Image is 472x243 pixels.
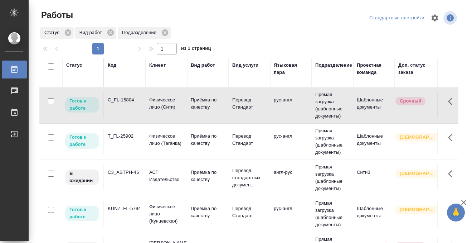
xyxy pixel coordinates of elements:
p: Срочный [400,97,421,105]
span: Посмотреть информацию [443,11,458,25]
span: из 1 страниц [181,44,211,54]
p: Готов к работе [69,97,95,112]
p: Статус [44,29,62,36]
div: Проектная команда [357,62,391,76]
td: Прямая загрузка (шаблонные документы) [312,160,353,196]
div: Статус [66,62,82,69]
p: В ожидании [69,170,95,184]
div: split button [368,13,426,24]
div: Код [108,62,116,69]
div: Исполнитель назначен, приступать к работе пока рано [64,169,100,186]
td: рус-англ [270,201,312,227]
div: Подразделение [118,27,171,39]
p: Физическое лицо (Кунцевская) [149,203,184,225]
p: Перевод стандартных докумен... [232,167,267,189]
p: Готов к работе [69,134,95,148]
p: [DEMOGRAPHIC_DATA] [400,170,435,177]
td: рус-англ [270,93,312,118]
p: Перевод Стандарт [232,133,267,147]
div: Статус [40,27,74,39]
p: [DEMOGRAPHIC_DATA] [400,134,435,141]
button: 🙏 [447,204,465,221]
span: 🙏 [450,205,462,220]
td: Сити3 [353,165,395,190]
p: [DEMOGRAPHIC_DATA] [400,206,435,213]
p: Приёмка по качеству [191,133,225,147]
div: Языковая пара [274,62,308,76]
div: Исполнитель может приступить к работе [64,96,100,113]
p: Физическое лицо (Сити) [149,96,184,111]
td: Прямая загрузка (шаблонные документы) [312,124,353,159]
td: англ-рус [270,165,312,190]
p: Приёмка по качеству [191,96,225,111]
button: Здесь прячутся важные кнопки [444,201,461,219]
span: Настроить таблицу [426,9,443,27]
p: Вид работ [79,29,104,36]
p: Физическое лицо (Таганка) [149,133,184,147]
div: Вид работ [191,62,215,69]
div: Вид работ [75,27,116,39]
span: Работы [39,9,73,21]
p: Готов к работе [69,206,95,220]
td: рус-англ [270,129,312,154]
td: Прямая загрузка (шаблонные документы) [312,196,353,232]
div: Подразделение [315,62,352,69]
button: Здесь прячутся важные кнопки [444,165,461,182]
td: Шаблонные документы [353,129,395,154]
div: C_FL-15804 [108,96,142,104]
td: Шаблонные документы [353,93,395,118]
p: Приёмка по качеству [191,205,225,219]
div: T_FL-25902 [108,133,142,140]
div: Исполнитель может приступить к работе [64,205,100,222]
div: Доп. статус заказа [398,62,436,76]
div: Вид услуги [232,62,259,69]
div: C3_ASTPH-46 [108,169,142,176]
p: Перевод Стандарт [232,205,267,219]
div: Исполнитель может приступить к работе [64,133,100,149]
p: АСТ Издательство [149,169,184,183]
p: Перевод Стандарт [232,96,267,111]
p: Приёмка по качеству [191,169,225,183]
div: KUNZ_FL-5794 [108,205,142,212]
button: Здесь прячутся важные кнопки [444,129,461,146]
div: Клиент [149,62,166,69]
td: Шаблонные документы [353,201,395,227]
p: Подразделение [122,29,159,36]
td: Прямая загрузка (шаблонные документы) [312,87,353,123]
button: Здесь прячутся важные кнопки [444,93,461,110]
